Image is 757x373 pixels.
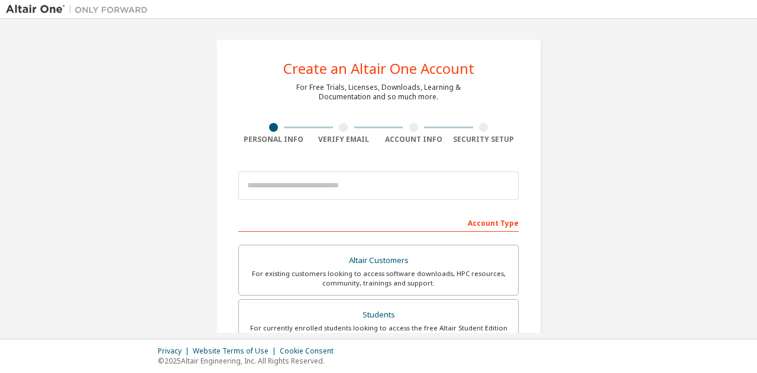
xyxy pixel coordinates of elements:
[296,83,461,102] div: For Free Trials, Licenses, Downloads, Learning & Documentation and so much more.
[246,307,511,323] div: Students
[193,346,280,356] div: Website Terms of Use
[158,356,341,366] p: © 2025 Altair Engineering, Inc. All Rights Reserved.
[246,323,511,342] div: For currently enrolled students looking to access the free Altair Student Edition bundle and all ...
[283,61,474,76] div: Create an Altair One Account
[280,346,341,356] div: Cookie Consent
[246,269,511,288] div: For existing customers looking to access software downloads, HPC resources, community, trainings ...
[309,135,379,144] div: Verify Email
[246,252,511,269] div: Altair Customers
[6,4,154,15] img: Altair One
[158,346,193,356] div: Privacy
[238,213,519,232] div: Account Type
[238,135,309,144] div: Personal Info
[378,135,449,144] div: Account Info
[449,135,519,144] div: Security Setup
